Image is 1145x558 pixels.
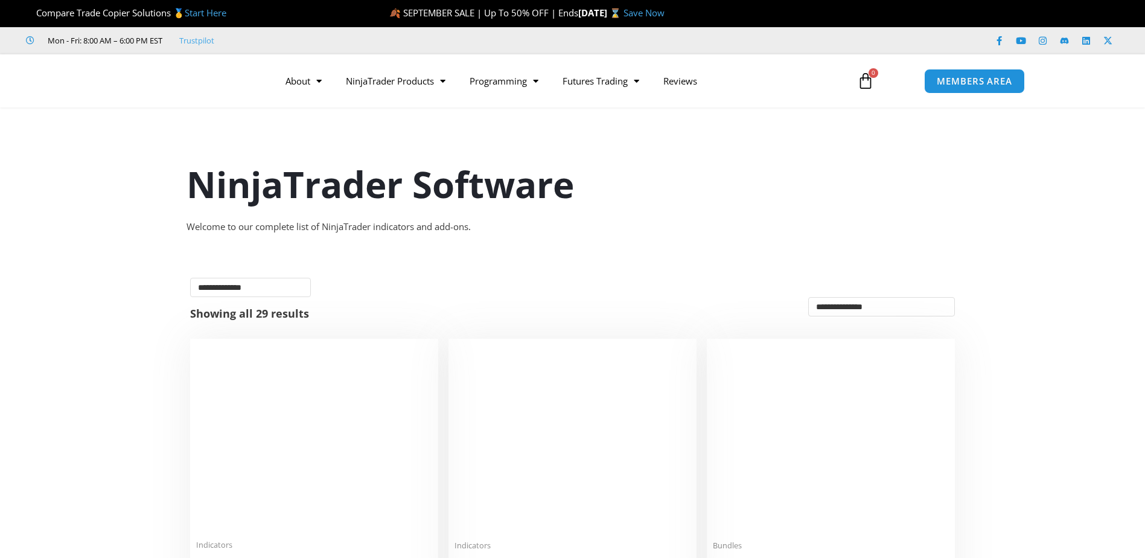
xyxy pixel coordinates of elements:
[389,7,578,19] span: 🍂 SEPTEMBER SALE | Up To 50% OFF | Ends
[454,345,691,533] img: Account Risk Manager
[869,68,878,78] span: 0
[713,540,949,551] span: Bundles
[578,7,624,19] strong: [DATE] ⌛
[187,159,959,210] h1: NinjaTrader Software
[937,77,1012,86] span: MEMBERS AREA
[624,7,665,19] a: Save Now
[185,7,226,19] a: Start Here
[273,67,334,95] a: About
[334,67,458,95] a: NinjaTrader Products
[26,7,226,19] span: Compare Trade Copier Solutions 🥇
[196,540,432,550] span: Indicators
[45,33,162,48] span: Mon - Fri: 8:00 AM – 6:00 PM EST
[839,63,892,98] a: 0
[179,33,214,48] a: Trustpilot
[808,297,955,316] select: Shop order
[273,67,843,95] nav: Menu
[454,540,691,551] span: Indicators
[187,219,959,236] div: Welcome to our complete list of NinjaTrader indicators and add-ons.
[120,59,250,103] img: LogoAI | Affordable Indicators – NinjaTrader
[190,308,309,319] p: Showing all 29 results
[713,345,949,533] img: Accounts Dashboard Suite
[196,345,432,533] img: Duplicate Account Actions
[27,8,36,18] img: 🏆
[651,67,709,95] a: Reviews
[550,67,651,95] a: Futures Trading
[924,69,1025,94] a: MEMBERS AREA
[458,67,550,95] a: Programming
